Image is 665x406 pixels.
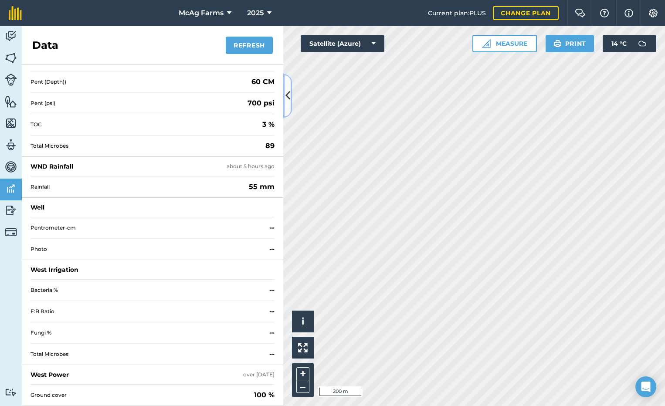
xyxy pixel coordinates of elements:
[634,35,651,52] img: svg+xml;base64,PD94bWwgdmVyc2lvbj0iMS4wIiBlbmNvZGluZz0idXRmLTgiPz4KPCEtLSBHZW5lcmF0b3I6IEFkb2JlIE...
[31,370,69,379] div: West Power
[227,163,275,170] div: about 5 hours ago
[262,119,275,130] strong: 3 %
[31,351,266,358] span: Total Microbes
[546,35,594,52] button: Print
[31,287,266,294] span: Bacteria %
[31,142,262,149] span: Total Microbes
[269,244,275,254] strong: --
[5,30,17,43] img: svg+xml;base64,PD94bWwgdmVyc2lvbj0iMS4wIiBlbmNvZGluZz0idXRmLTgiPz4KPCEtLSBHZW5lcmF0b3I6IEFkb2JlIE...
[22,198,283,260] a: WellPentrometer-cm--Photo--
[226,37,273,54] button: Refresh
[269,349,275,359] strong: --
[269,306,275,317] strong: --
[269,328,275,338] strong: --
[22,365,283,406] a: West Powerover [DATE]Ground cover100 %
[31,203,44,212] div: Well
[31,329,266,336] span: Fungi %
[31,121,259,128] span: TOC
[265,141,275,151] strong: 89
[5,160,17,173] img: svg+xml;base64,PD94bWwgdmVyc2lvbj0iMS4wIiBlbmNvZGluZz0idXRmLTgiPz4KPCEtLSBHZW5lcmF0b3I6IEFkb2JlIE...
[603,35,656,52] button: 14 °C
[428,8,486,18] span: Current plan : PLUS
[31,100,244,107] span: Pent (psi)
[5,182,17,195] img: svg+xml;base64,PD94bWwgdmVyc2lvbj0iMS4wIiBlbmNvZGluZz0idXRmLTgiPz4KPCEtLSBHZW5lcmF0b3I6IEFkb2JlIE...
[301,35,384,52] button: Satellite (Azure)
[251,77,275,87] strong: 60 CM
[611,35,627,52] span: 14 ° C
[493,6,559,20] a: Change plan
[31,308,266,315] span: F:B Ratio
[31,246,266,253] span: Photo
[5,204,17,217] img: svg+xml;base64,PD94bWwgdmVyc2lvbj0iMS4wIiBlbmNvZGluZz0idXRmLTgiPz4KPCEtLSBHZW5lcmF0b3I6IEFkb2JlIE...
[302,316,304,327] span: i
[31,392,251,399] span: Ground cover
[254,390,275,400] strong: 100 %
[249,182,275,192] strong: 55 mm
[269,223,275,233] strong: --
[648,9,658,17] img: A cog icon
[575,9,585,17] img: Two speech bubbles overlapping with the left bubble in the forefront
[292,311,314,332] button: i
[5,74,17,86] img: svg+xml;base64,PD94bWwgdmVyc2lvbj0iMS4wIiBlbmNvZGluZz0idXRmLTgiPz4KPCEtLSBHZW5lcmF0b3I6IEFkb2JlIE...
[5,95,17,108] img: svg+xml;base64,PHN2ZyB4bWxucz0iaHR0cDovL3d3dy53My5vcmcvMjAwMC9zdmciIHdpZHRoPSI1NiIgaGVpZ2h0PSI2MC...
[472,35,537,52] button: Measure
[22,260,283,365] a: West IrrigationBacteria %--F:B Ratio--Fungi %--Total Microbes--
[482,39,491,48] img: Ruler icon
[296,380,309,393] button: –
[31,162,73,171] div: WND Rainfall
[553,38,562,49] img: svg+xml;base64,PHN2ZyB4bWxucz0iaHR0cDovL3d3dy53My5vcmcvMjAwMC9zdmciIHdpZHRoPSIxOSIgaGVpZ2h0PSIyNC...
[31,183,245,190] span: Rainfall
[5,139,17,152] img: svg+xml;base64,PD94bWwgdmVyc2lvbj0iMS4wIiBlbmNvZGluZz0idXRmLTgiPz4KPCEtLSBHZW5lcmF0b3I6IEFkb2JlIE...
[269,285,275,295] strong: --
[31,224,266,231] span: Pentrometer-cm
[179,8,224,18] span: McAg Farms
[31,265,78,274] div: West Irrigation
[5,226,17,238] img: svg+xml;base64,PD94bWwgdmVyc2lvbj0iMS4wIiBlbmNvZGluZz0idXRmLTgiPz4KPCEtLSBHZW5lcmF0b3I6IEFkb2JlIE...
[247,8,264,18] span: 2025
[22,157,283,198] a: WND Rainfallabout 5 hours agoRainfall55 mm
[298,343,308,352] img: Four arrows, one pointing top left, one top right, one bottom right and the last bottom left
[5,117,17,130] img: svg+xml;base64,PHN2ZyB4bWxucz0iaHR0cDovL3d3dy53My5vcmcvMjAwMC9zdmciIHdpZHRoPSI1NiIgaGVpZ2h0PSI2MC...
[243,371,275,378] div: over [DATE]
[31,78,248,85] span: Pent (Depth))
[248,98,275,108] strong: 700 psi
[296,367,309,380] button: +
[635,376,656,397] div: Open Intercom Messenger
[9,6,22,20] img: fieldmargin Logo
[5,51,17,64] img: svg+xml;base64,PHN2ZyB4bWxucz0iaHR0cDovL3d3dy53My5vcmcvMjAwMC9zdmciIHdpZHRoPSI1NiIgaGVpZ2h0PSI2MC...
[599,9,610,17] img: A question mark icon
[624,8,633,18] img: svg+xml;base64,PHN2ZyB4bWxucz0iaHR0cDovL3d3dy53My5vcmcvMjAwMC9zdmciIHdpZHRoPSIxNyIgaGVpZ2h0PSIxNy...
[32,38,58,52] h2: Data
[5,388,17,396] img: svg+xml;base64,PD94bWwgdmVyc2lvbj0iMS4wIiBlbmNvZGluZz0idXRmLTgiPz4KPCEtLSBHZW5lcmF0b3I6IEFkb2JlIE...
